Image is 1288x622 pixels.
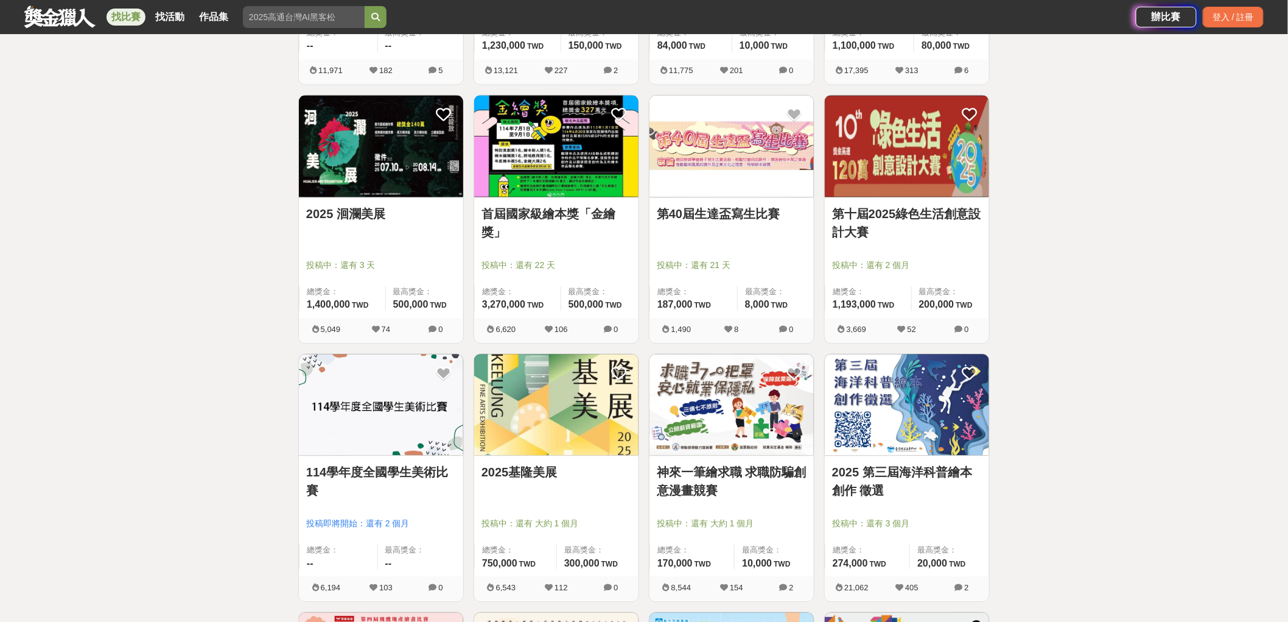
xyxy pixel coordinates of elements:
span: 8 [734,325,738,334]
span: 8,000 [745,300,769,310]
span: 10,000 [742,559,772,569]
input: 2025高通台灣AI黑客松 [243,6,365,28]
span: 總獎金： [482,545,549,557]
span: 投稿中：還有 大約 1 個月 [481,518,631,531]
span: 最高獎金： [393,286,456,299]
span: 300,000 [564,559,600,569]
a: Cover Image [474,355,639,457]
span: 最高獎金： [564,545,631,557]
span: 103 [379,584,393,593]
span: -- [385,41,392,51]
span: 投稿中：還有 2 個月 [832,260,982,272]
span: TWD [527,302,544,310]
span: 總獎金： [833,286,904,299]
span: TWD [606,302,622,310]
span: 3,270,000 [482,300,525,310]
span: 總獎金： [657,286,730,299]
span: 84,000 [657,41,687,51]
span: 總獎金： [657,545,727,557]
span: 170,000 [657,559,693,569]
a: Cover Image [649,355,814,457]
a: 作品集 [194,9,233,26]
span: TWD [527,43,544,51]
span: 8,544 [671,584,691,593]
span: 274,000 [833,559,868,569]
span: 投稿中：還有 21 天 [657,260,807,272]
span: 投稿中：還有 3 天 [306,260,456,272]
a: 第十屆2025綠色生活創意設計大賽 [832,205,982,242]
img: Cover Image [299,96,463,197]
span: 13,121 [494,66,518,76]
span: 405 [905,584,919,593]
span: 500,000 [569,300,604,310]
span: TWD [771,43,788,51]
span: 0 [438,325,443,334]
img: Cover Image [299,355,463,456]
span: TWD [689,43,705,51]
span: -- [307,559,313,569]
a: 第40屆生達盃寫生比賽 [657,205,807,224]
span: 最高獎金： [569,286,631,299]
span: 11,971 [318,66,343,76]
span: TWD [878,302,894,310]
span: 2 [964,584,968,593]
span: 最高獎金： [919,286,982,299]
span: TWD [519,560,536,569]
span: 最高獎金： [745,286,807,299]
span: TWD [601,560,618,569]
span: 1,230,000 [482,41,525,51]
span: 總獎金： [307,545,370,557]
span: 313 [905,66,919,76]
span: 0 [964,325,968,334]
a: 2025 第三屆海洋科普繪本創作 徵選 [832,464,982,500]
span: 投稿中：還有 22 天 [481,260,631,272]
span: TWD [956,302,973,310]
span: 500,000 [393,300,429,310]
span: 52 [908,325,916,334]
a: 首屆國家級繪本獎「金繪獎」 [481,205,631,242]
span: 投稿即將開始：還有 2 個月 [306,518,456,531]
span: 154 [730,584,743,593]
span: 總獎金： [482,286,553,299]
span: 112 [555,584,568,593]
a: Cover Image [649,96,814,198]
span: 最高獎金： [742,545,807,557]
span: -- [385,559,392,569]
a: Cover Image [474,96,639,198]
span: 106 [555,325,568,334]
span: 11,775 [669,66,693,76]
span: 10,000 [740,41,769,51]
span: 750,000 [482,559,517,569]
span: TWD [949,560,965,569]
a: 114學年度全國學生美術比賽 [306,464,456,500]
a: Cover Image [299,96,463,198]
a: 2025基隆美展 [481,464,631,482]
span: 0 [614,325,618,334]
span: 2 [789,584,793,593]
a: Cover Image [825,355,989,457]
span: TWD [695,560,711,569]
span: 總獎金： [307,286,378,299]
span: 200,000 [919,300,954,310]
span: 6,543 [496,584,516,593]
span: 1,193,000 [833,300,876,310]
span: TWD [774,560,790,569]
img: Cover Image [825,355,989,456]
span: 6,620 [496,325,516,334]
span: TWD [430,302,447,310]
span: 0 [789,325,793,334]
span: 3,669 [847,325,867,334]
span: 187,000 [657,300,693,310]
a: 2025 洄瀾美展 [306,205,456,224]
span: 227 [555,66,568,76]
span: TWD [953,43,970,51]
span: 17,395 [844,66,869,76]
span: 1,400,000 [307,300,350,310]
a: 辦比賽 [1136,7,1197,27]
a: 找比賽 [107,9,145,26]
span: 投稿中：還有 大約 1 個月 [657,518,807,531]
a: Cover Image [299,355,463,457]
span: 最高獎金： [917,545,982,557]
span: 投稿中：還有 3 個月 [832,518,982,531]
